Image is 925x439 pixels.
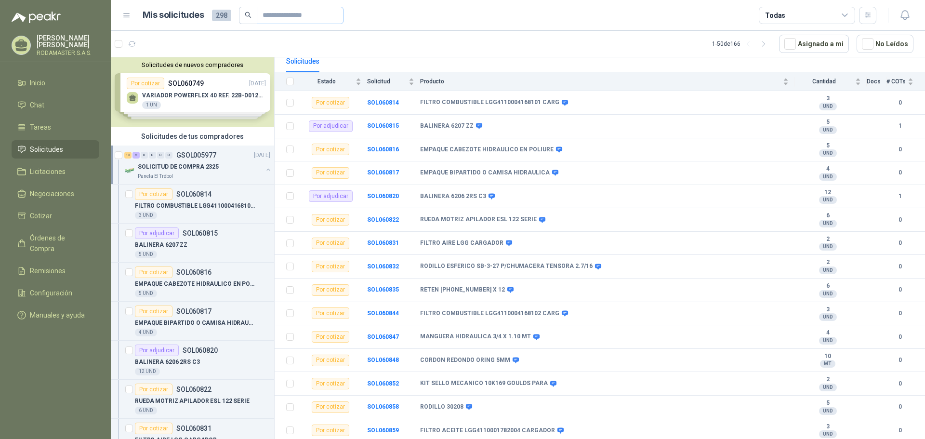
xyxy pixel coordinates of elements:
[312,238,349,249] div: Por cotizar
[135,345,179,356] div: Por adjudicar
[312,284,349,296] div: Por cotizar
[794,399,861,407] b: 5
[886,72,925,91] th: # COTs
[135,329,157,336] div: 4 UND
[135,290,157,297] div: 5 UND
[12,74,99,92] a: Inicio
[794,236,861,243] b: 2
[779,35,849,53] button: Asignado a mi
[183,230,218,237] p: SOL060815
[135,358,200,367] p: BALINERA 6206 2RS C3
[312,261,349,272] div: Por cotizar
[420,286,505,294] b: RETEN [PHONE_NUMBER] X 12
[367,193,399,200] a: SOL060820
[135,212,157,219] div: 3 UND
[312,425,349,436] div: Por cotizar
[794,78,853,85] span: Cantidad
[30,100,44,110] span: Chat
[312,167,349,179] div: Por cotizar
[312,331,349,343] div: Por cotizar
[794,282,861,290] b: 6
[141,152,148,159] div: 0
[819,384,837,391] div: UND
[794,259,861,266] b: 2
[367,403,399,410] b: SOL060858
[367,310,399,317] a: SOL060844
[420,380,548,387] b: KIT SELLO MECANICO 10K169 GOULDS PARA
[420,310,559,318] b: FILTRO COMBUSTIBLE LGG4110004168102 CARG
[367,216,399,223] b: SOL060822
[794,95,861,103] b: 3
[367,333,399,340] a: SOL060847
[420,427,555,435] b: FILTRO ACEITE LGG4110001782004 CARGADOR
[886,215,913,225] b: 0
[312,144,349,155] div: Por cotizar
[794,142,861,150] b: 5
[124,152,132,159] div: 13
[132,152,140,159] div: 2
[367,146,399,153] a: SOL060816
[176,308,211,315] p: SOL060817
[135,240,187,250] p: BALINERA 6207 ZZ
[420,216,537,224] b: RUEDA MOTRIZ APILADOR ESL 122 SERIE
[794,376,861,384] b: 2
[886,98,913,107] b: 0
[309,190,353,202] div: Por adjudicar
[367,239,399,246] b: SOL060831
[765,10,785,21] div: Todas
[312,355,349,366] div: Por cotizar
[367,99,399,106] a: SOL060814
[886,309,913,318] b: 0
[420,72,794,91] th: Producto
[819,243,837,251] div: UND
[111,224,274,263] a: Por adjudicarSOL060815BALINERA 6207 ZZ5 UND
[367,263,399,270] b: SOL060832
[886,121,913,131] b: 1
[820,360,835,368] div: MT
[176,269,211,276] p: SOL060816
[135,279,255,289] p: EMPAQUE CABEZOTE HIDRAULICO EN POLIURE
[157,152,164,159] div: 0
[367,357,399,363] a: SOL060848
[165,152,172,159] div: 0
[12,12,61,23] img: Logo peakr
[286,56,319,67] div: Solicitudes
[138,173,173,180] p: Panela El Trébol
[135,423,172,434] div: Por cotizar
[212,10,231,21] span: 298
[712,36,771,52] div: 1 - 50 de 166
[30,310,85,320] span: Manuales y ayuda
[176,386,211,393] p: SOL060822
[12,229,99,258] a: Órdenes de Compra
[819,173,837,181] div: UND
[886,356,913,365] b: 0
[367,427,399,434] b: SOL060859
[886,239,913,248] b: 0
[309,120,353,132] div: Por adjudicar
[12,140,99,159] a: Solicitudes
[819,103,837,110] div: UND
[135,407,157,414] div: 6 UND
[138,162,219,172] p: SOLICITUD DE COMPRA 2325
[886,285,913,294] b: 0
[420,239,503,247] b: FILTRO AIRE LGG CARGADOR
[30,144,63,155] span: Solicitudes
[30,122,51,133] span: Tareas
[135,384,172,395] div: Por cotizar
[312,307,349,319] div: Por cotizar
[367,122,399,129] b: SOL060815
[12,185,99,203] a: Negociaciones
[886,168,913,177] b: 0
[886,402,913,412] b: 0
[367,286,399,293] b: SOL060835
[819,266,837,274] div: UND
[135,397,250,406] p: RUEDA MOTRIZ APILADOR ESL 122 SERIE
[819,290,837,298] div: UND
[143,8,204,22] h1: Mis solicitudes
[135,368,160,375] div: 12 UND
[367,380,399,387] b: SOL060852
[12,96,99,114] a: Chat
